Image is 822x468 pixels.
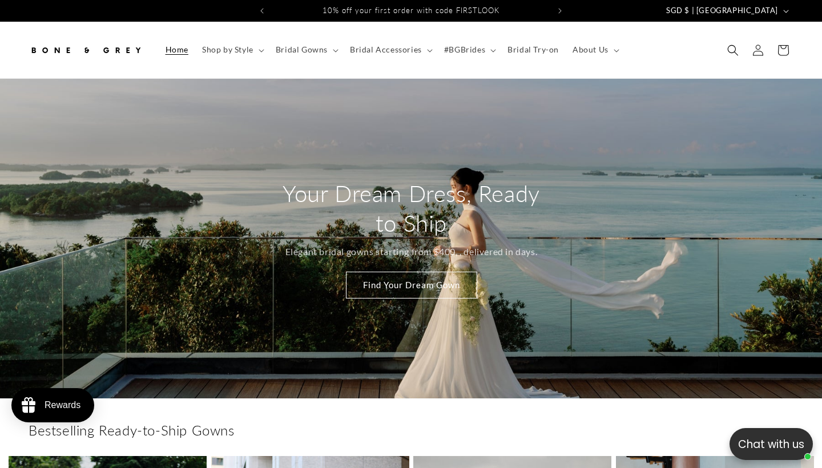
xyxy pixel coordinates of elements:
[276,45,328,55] span: Bridal Gowns
[437,38,501,62] summary: #BGBrides
[166,45,188,55] span: Home
[720,38,746,63] summary: Search
[444,45,485,55] span: #BGBrides
[29,38,143,63] img: Bone and Grey Bridal
[323,6,499,15] span: 10% off your first order with code FIRSTLOOK
[730,436,813,453] p: Chat with us
[507,45,559,55] span: Bridal Try-on
[730,428,813,460] button: Open chatbox
[25,33,147,67] a: Bone and Grey Bridal
[202,45,253,55] span: Shop by Style
[285,244,537,260] p: Elegant bridal gowns starting from $400, , delivered in days.
[566,38,624,62] summary: About Us
[269,38,343,62] summary: Bridal Gowns
[350,45,422,55] span: Bridal Accessories
[159,38,195,62] a: Home
[666,5,778,17] span: SGD $ | [GEOGRAPHIC_DATA]
[29,421,793,439] h2: Bestselling Ready-to-Ship Gowns
[501,38,566,62] a: Bridal Try-on
[345,272,477,298] a: Find Your Dream Gown
[45,400,80,410] div: Rewards
[276,179,547,238] h2: Your Dream Dress, Ready to Ship
[195,38,269,62] summary: Shop by Style
[343,38,437,62] summary: Bridal Accessories
[573,45,609,55] span: About Us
